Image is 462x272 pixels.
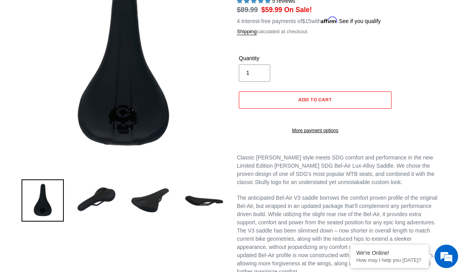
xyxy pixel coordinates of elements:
[356,250,423,256] div: We're Online!
[237,28,440,36] div: calculated at checkout.
[302,18,311,24] span: $15
[237,29,257,35] a: Shipping
[298,97,332,102] span: Add to cart
[239,54,313,63] label: Quantity
[129,179,171,222] img: Load image into Gallery viewer, Canfield SDG Bel-Air V3 Lux-Alloy Saddle (Limited Edition)
[261,6,282,14] span: $59.99
[237,154,440,186] p: Classic [PERSON_NAME] style meets SDG comfort and performance in the new Limited Edition [PERSON_...
[339,18,381,24] a: See if you qualify - Learn more about Affirm Financing (opens in modal)
[237,6,258,14] s: $89.99
[237,15,381,25] p: 4 interest-free payments of with .
[76,179,118,222] img: Load image into Gallery viewer, Canfield SDG Bel-Air V3 Lux-Alloy Saddle (Limited Edition)
[321,17,337,23] span: Affirm
[22,179,64,222] img: Load image into Gallery viewer, Canfield SDG Bel-Air V3 Lux-Alloy Saddle (Limited Edition)
[183,179,226,222] img: Load image into Gallery viewer, Canfield SDG Bel-Air V3 Lux-Alloy Saddle (Limited Edition)
[284,5,312,15] span: On Sale!
[239,91,392,109] button: Add to cart
[356,257,423,263] p: How may I help you today?
[239,127,392,134] a: More payment options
